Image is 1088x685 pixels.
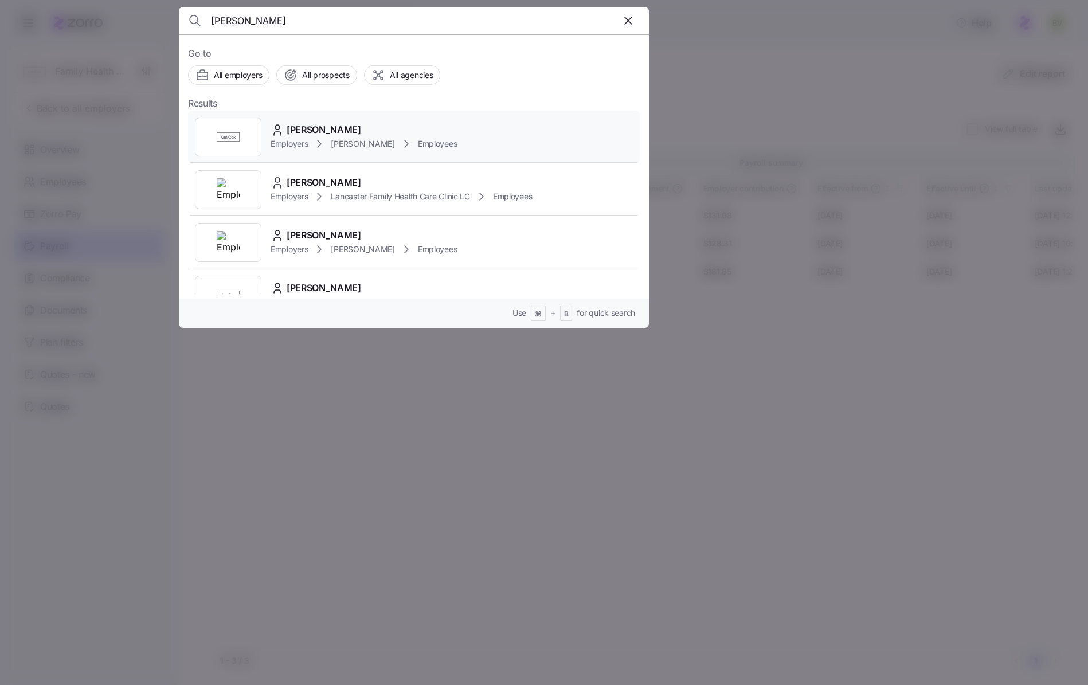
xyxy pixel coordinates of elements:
[390,69,433,81] span: All agencies
[188,96,217,111] span: Results
[418,138,457,150] span: Employees
[493,191,532,202] span: Employees
[271,191,308,202] span: Employers
[564,310,569,319] span: B
[331,244,394,255] span: [PERSON_NAME]
[577,307,635,319] span: for quick search
[271,138,308,150] span: Employers
[302,69,349,81] span: All prospects
[535,310,542,319] span: ⌘
[188,46,640,61] span: Go to
[364,65,441,85] button: All agencies
[217,126,240,148] img: Employer logo
[550,307,555,319] span: +
[214,69,262,81] span: All employers
[217,284,240,307] img: Employer logo
[287,281,361,295] span: [PERSON_NAME]
[418,244,457,255] span: Employees
[188,65,269,85] button: All employers
[331,138,394,150] span: [PERSON_NAME]
[217,178,240,201] img: Employer logo
[217,231,240,254] img: Employer logo
[287,123,361,137] span: [PERSON_NAME]
[287,228,361,242] span: [PERSON_NAME]
[287,175,361,190] span: [PERSON_NAME]
[512,307,526,319] span: Use
[331,191,469,202] span: Lancaster Family Health Care Clinic LC
[276,65,357,85] button: All prospects
[271,244,308,255] span: Employers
